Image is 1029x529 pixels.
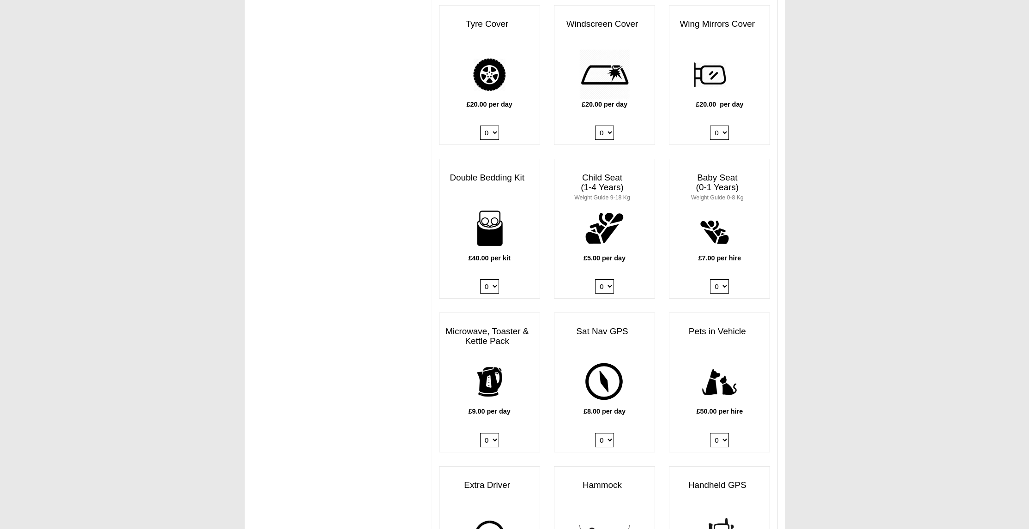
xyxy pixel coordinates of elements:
[439,15,540,34] h3: Tyre Cover
[694,357,745,407] img: pets.png
[439,168,540,187] h3: Double Bedding Kit
[469,408,511,415] b: £9.00 per day
[669,15,770,34] h3: Wing Mirrors Cover
[691,194,744,201] small: Weight Guide 0-8 Kg
[469,254,511,262] b: £40.00 per kit
[696,408,743,415] b: £50.00 per hire
[554,322,655,341] h3: Sat Nav GPS
[439,322,540,351] h3: Microwave, Toaster & Kettle Pack
[669,168,770,206] h3: Baby Seat (0-1 Years)
[584,408,626,415] b: £8.00 per day
[694,203,745,253] img: baby.png
[669,322,770,341] h3: Pets in Vehicle
[467,101,512,108] b: £20.00 per day
[464,357,515,407] img: kettle.png
[696,101,743,108] b: £20.00 per day
[584,254,626,262] b: £5.00 per day
[694,49,745,100] img: wing.png
[464,203,515,253] img: bedding-for-two.png
[579,203,630,253] img: child.png
[582,101,627,108] b: £20.00 per day
[554,15,655,34] h3: Windscreen Cover
[554,168,655,206] h3: Child Seat (1-4 Years)
[574,194,630,201] small: Weight Guide 9-18 Kg
[669,476,770,495] h3: Handheld GPS
[698,254,741,262] b: £7.00 per hire
[579,357,630,407] img: gps.png
[439,476,540,495] h3: Extra Driver
[579,49,630,100] img: windscreen.png
[464,49,515,100] img: tyre.png
[554,476,655,495] h3: Hammock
